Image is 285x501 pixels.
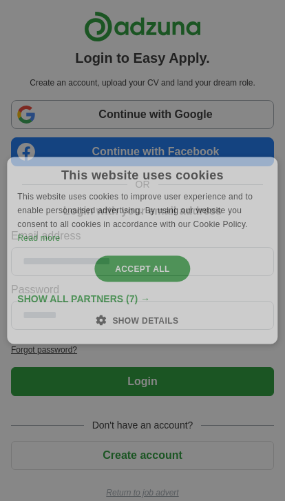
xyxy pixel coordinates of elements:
span: Show details [112,315,178,325]
a: Read more, opens a new window [17,233,60,242]
div: Show details [107,313,179,326]
div: This website uses cookies [61,168,224,184]
div: Show all partners (7) → [17,292,267,304]
div: Cookie consent dialog [7,157,277,344]
span: This website uses cookies to improve user experience and to enable personalised advertising. By u... [17,192,253,229]
span: Show all partners [17,293,123,304]
span: (7) → [126,293,150,304]
div: Accept all [94,255,191,282]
